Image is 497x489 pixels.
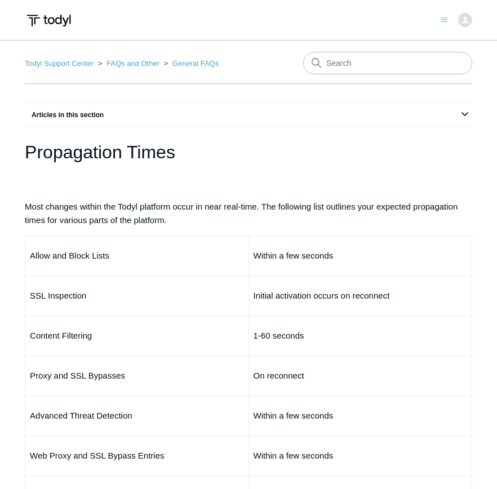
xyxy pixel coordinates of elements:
[248,435,472,475] td: Within a few seconds
[25,10,73,31] img: Todyl Support Center Help Center home page
[25,200,472,227] p: Most changes within the Todyl platform occur in near real-time. The following list outlines your ...
[25,111,104,119] span: Articles in this section
[172,59,219,68] a: General FAQs
[30,409,243,423] p: Advanced Threat Detection
[248,315,472,355] td: 1-60 seconds
[30,289,243,303] p: SSL Inspection
[30,449,243,463] p: Web Proxy and SSL Bypass Entries
[303,52,472,74] input: Search
[30,369,243,383] p: Proxy and SSL Bypasses
[162,59,219,68] li: General FAQs
[25,59,94,68] a: Todyl Support Center
[248,355,472,395] td: On reconnect
[248,395,472,435] td: Within a few seconds
[254,249,467,263] p: Within a few seconds
[106,59,159,68] a: FAQs and Other
[96,59,162,68] li: FAQs and Other
[248,275,472,315] td: Initial activation occurs on reconnect
[25,59,96,68] li: Todyl Support Center
[441,14,448,24] button: Toggle navigation menu
[30,329,243,343] p: Content Filtering
[25,235,248,275] td: Allow and Block Lists
[25,139,472,166] h1: Propagation Times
